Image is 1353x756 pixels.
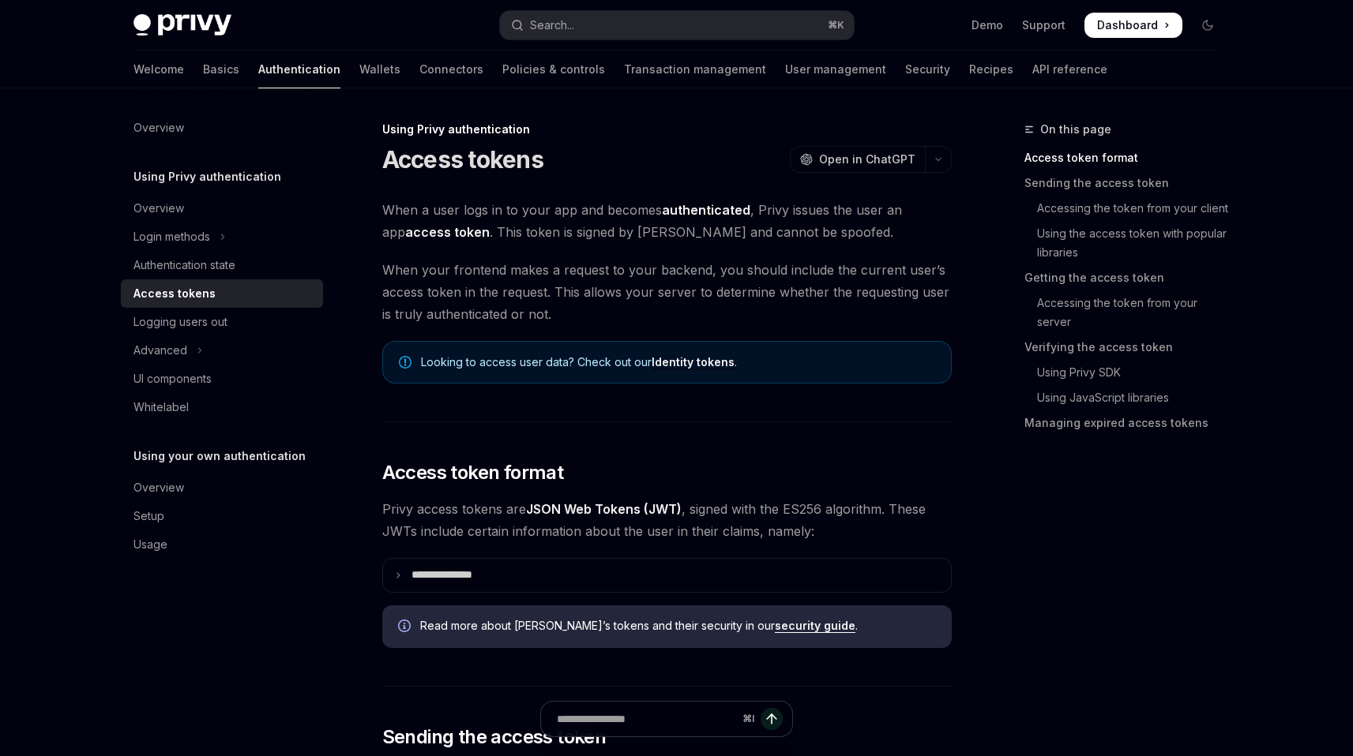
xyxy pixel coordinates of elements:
a: Managing expired access tokens [1024,410,1233,436]
div: Overview [133,478,184,497]
a: JSON Web Tokens (JWT) [526,501,682,518]
button: Toggle Login methods section [121,223,323,251]
a: Usage [121,530,323,559]
a: Dashboard [1084,13,1182,38]
div: Logging users out [133,313,227,331]
a: Demo [972,17,1003,33]
div: Advanced [133,341,187,360]
button: Open in ChatGPT [790,146,925,173]
span: When a user logs in to your app and becomes , Privy issues the user an app . This token is signed... [382,199,952,243]
div: Whitelabel [133,398,189,417]
a: Accessing the token from your client [1024,196,1233,221]
div: Usage [133,535,167,554]
div: Login methods [133,227,210,246]
a: API reference [1032,51,1107,88]
div: Overview [133,118,184,137]
span: Access token format [382,460,564,485]
a: User management [785,51,886,88]
svg: Note [399,356,412,369]
a: Sending the access token [1024,170,1233,196]
a: Wallets [359,51,400,88]
h1: Access tokens [382,145,543,174]
div: Overview [133,199,184,218]
svg: Info [398,619,414,635]
a: Setup [121,502,323,530]
a: Overview [121,194,323,223]
a: Authentication [258,51,340,88]
input: Ask a question... [557,702,736,736]
div: Access tokens [133,284,216,303]
span: Open in ChatGPT [819,152,915,167]
div: Using Privy authentication [382,122,952,137]
a: Using Privy SDK [1024,360,1233,385]
a: Using the access token with popular libraries [1024,221,1233,265]
span: When your frontend makes a request to your backend, you should include the current user’s access ... [382,259,952,325]
a: Overview [121,473,323,502]
div: Setup [133,507,164,526]
span: ⌘ K [828,19,844,32]
a: Accessing the token from your server [1024,290,1233,335]
strong: authenticated [662,202,750,218]
button: Send message [761,708,783,730]
strong: access token [405,224,490,240]
div: Search... [530,16,574,35]
div: UI components [133,369,212,388]
h5: Using Privy authentication [133,167,281,186]
a: Getting the access token [1024,265,1233,290]
a: Whitelabel [121,393,323,421]
img: dark logo [133,14,231,36]
a: Access tokens [121,279,323,308]
a: Identity tokens [652,355,735,369]
a: Recipes [969,51,1013,88]
button: Toggle dark mode [1195,13,1220,38]
button: Open search [500,11,854,39]
a: Connectors [419,51,483,88]
span: On this page [1040,120,1111,139]
a: Policies & controls [502,51,605,88]
span: Dashboard [1097,17,1158,33]
a: Using JavaScript libraries [1024,385,1233,410]
a: Overview [121,114,323,142]
a: security guide [775,619,855,633]
span: Read more about [PERSON_NAME]’s tokens and their security in our . [420,618,936,634]
a: Security [905,51,950,88]
button: Toggle Advanced section [121,336,323,365]
a: Access token format [1024,145,1233,170]
h5: Using your own authentication [133,447,306,466]
a: Welcome [133,51,184,88]
span: Privy access tokens are , signed with the ES256 algorithm. These JWTs include certain information... [382,498,952,542]
a: Verifying the access token [1024,335,1233,360]
a: Transaction management [624,51,766,88]
a: Logging users out [121,308,323,336]
span: Looking to access user data? Check out our . [421,354,935,370]
a: Authentication state [121,251,323,279]
a: Support [1022,17,1065,33]
div: Authentication state [133,256,235,275]
a: UI components [121,365,323,393]
a: Basics [203,51,239,88]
